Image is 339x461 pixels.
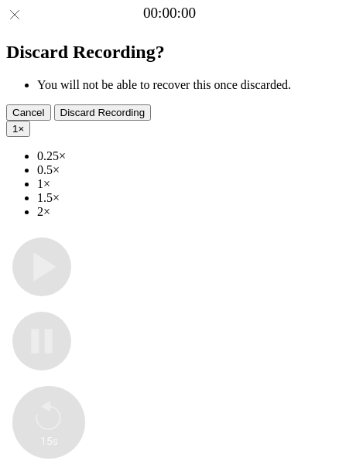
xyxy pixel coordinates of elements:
span: 1 [12,123,18,135]
a: 00:00:00 [143,5,196,22]
li: 0.5× [37,163,333,177]
button: 1× [6,121,30,137]
li: 1.5× [37,191,333,205]
li: 1× [37,177,333,191]
li: You will not be able to recover this once discarded. [37,78,333,92]
h2: Discard Recording? [6,42,333,63]
li: 2× [37,205,333,219]
li: 0.25× [37,149,333,163]
button: Cancel [6,104,51,121]
button: Discard Recording [54,104,152,121]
